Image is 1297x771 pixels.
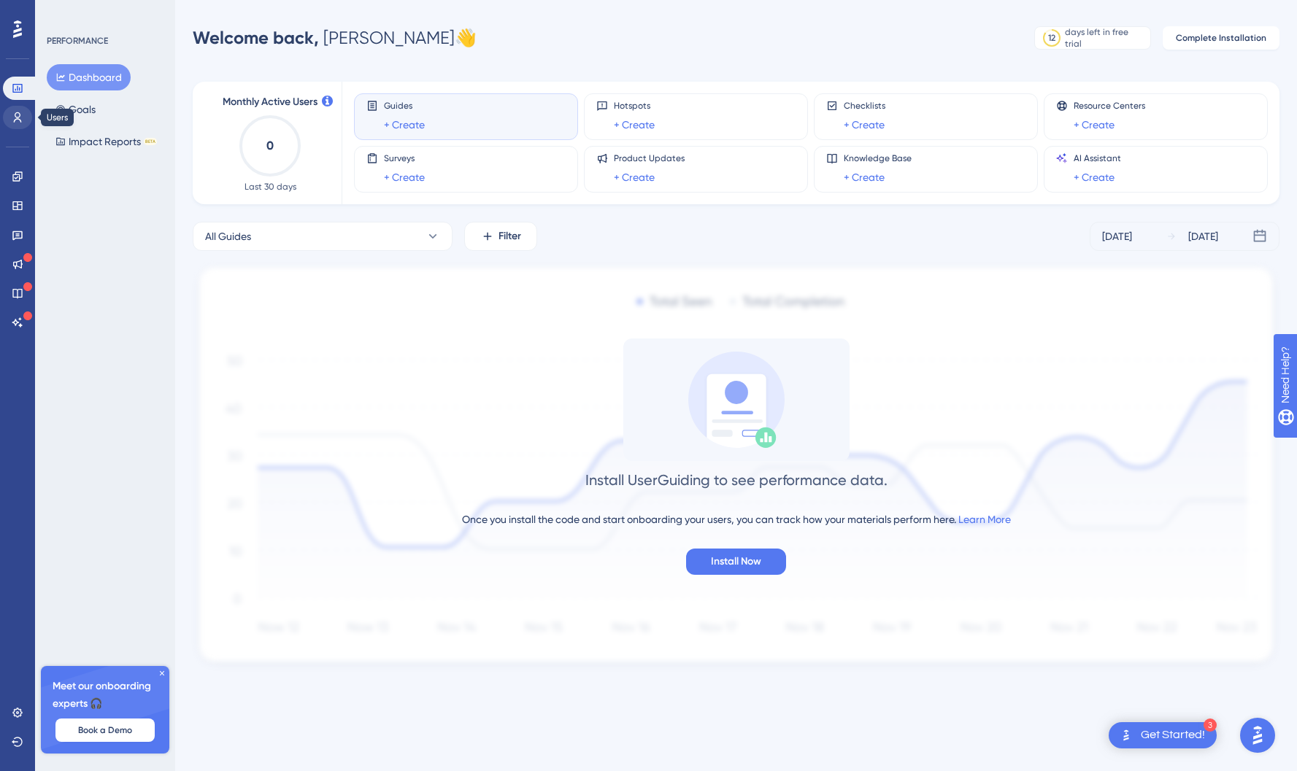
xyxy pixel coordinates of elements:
[1065,26,1146,50] div: days left in free trial
[384,168,425,186] a: + Create
[1188,228,1218,245] div: [DATE]
[384,116,425,133] a: + Create
[1141,727,1205,743] div: Get Started!
[47,128,166,155] button: Impact ReportsBETA
[47,35,108,47] div: PERFORMANCE
[1074,152,1121,164] span: AI Assistant
[464,222,537,251] button: Filter
[1163,26,1279,50] button: Complete Installation
[1204,718,1217,732] div: 3
[47,64,131,90] button: Dashboard
[1074,116,1115,133] a: + Create
[193,27,319,48] span: Welcome back,
[47,96,104,123] button: Goals
[384,152,425,164] span: Surveys
[1102,228,1132,245] div: [DATE]
[958,514,1011,525] a: Learn More
[384,100,425,112] span: Guides
[78,724,132,736] span: Book a Demo
[844,116,885,133] a: + Create
[55,718,155,742] button: Book a Demo
[614,116,655,133] a: + Create
[205,228,251,245] span: All Guides
[686,549,786,575] button: Install Now
[585,470,888,490] div: Install UserGuiding to see performance data.
[1048,32,1055,44] div: 12
[144,138,157,145] div: BETA
[34,4,91,21] span: Need Help?
[614,168,655,186] a: + Create
[614,152,685,164] span: Product Updates
[53,678,158,713] span: Meet our onboarding experts 🎧
[1236,713,1279,757] iframe: UserGuiding AI Assistant Launcher
[711,553,761,570] span: Install Now
[1109,722,1217,748] div: Open Get Started! checklist, remaining modules: 3
[844,100,885,112] span: Checklists
[844,152,912,164] span: Knowledge Base
[1074,168,1115,186] a: + Create
[1074,100,1145,112] span: Resource Centers
[266,139,274,152] text: 0
[462,511,1011,528] div: Once you install the code and start onboarding your users, you can track how your materials perfo...
[193,263,1279,670] img: 1ec67ef948eb2d50f6bf237e9abc4f97.svg
[1117,727,1135,744] img: launcher-image-alternative-text
[193,26,477,50] div: [PERSON_NAME] 👋
[614,100,655,112] span: Hotspots
[499,228,521,245] span: Filter
[223,93,317,111] span: Monthly Active Users
[193,222,453,251] button: All Guides
[245,181,296,193] span: Last 30 days
[844,168,885,186] a: + Create
[1176,32,1266,44] span: Complete Installation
